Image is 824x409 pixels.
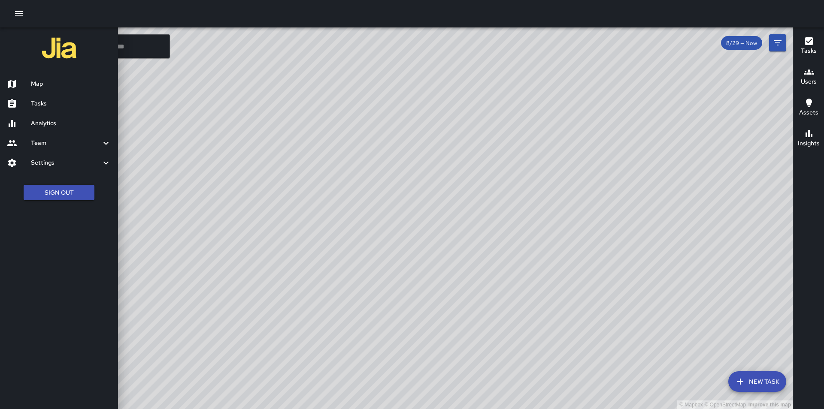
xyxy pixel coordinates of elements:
[801,46,817,56] h6: Tasks
[799,108,818,117] h6: Assets
[798,139,820,148] h6: Insights
[801,77,817,87] h6: Users
[42,31,76,65] img: jia-logo
[31,99,111,108] h6: Tasks
[24,185,94,201] button: Sign Out
[31,158,101,168] h6: Settings
[728,371,786,392] button: New Task
[31,138,101,148] h6: Team
[31,79,111,89] h6: Map
[31,119,111,128] h6: Analytics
